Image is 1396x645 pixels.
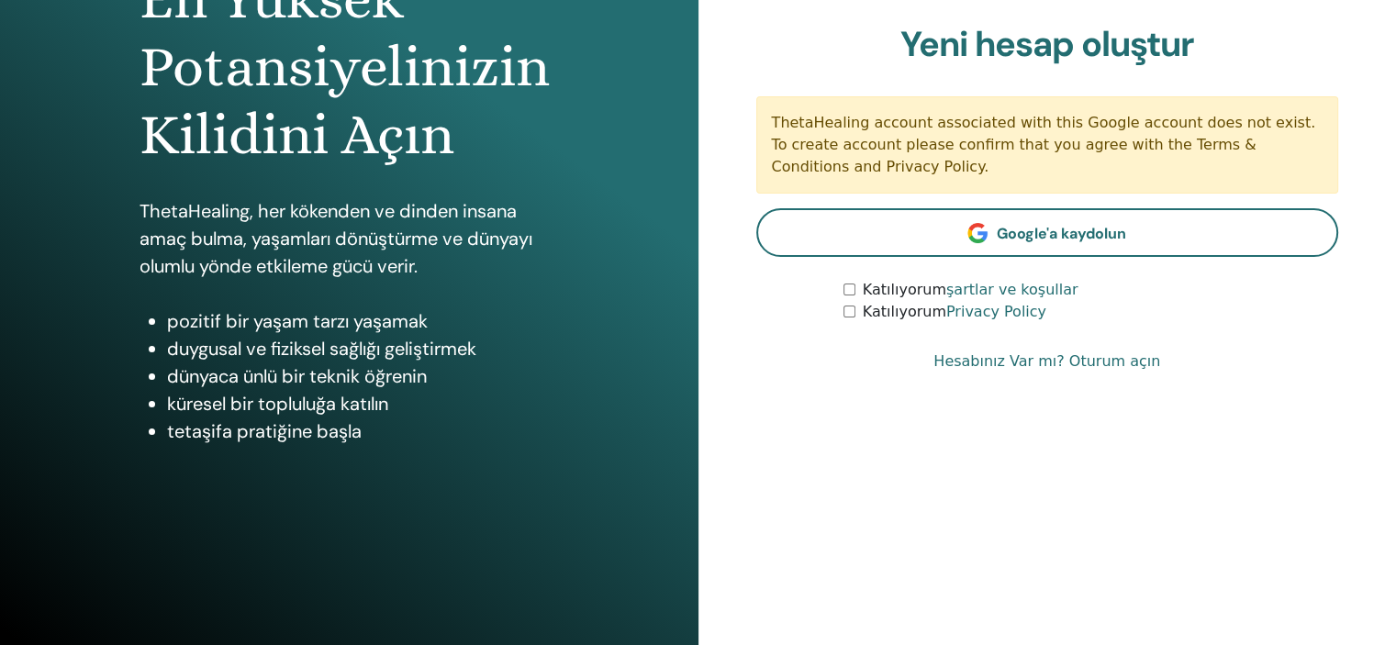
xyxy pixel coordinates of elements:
[167,307,559,335] li: pozitif bir yaşam tarzı yaşamak
[946,303,1046,320] a: Privacy Policy
[997,224,1126,243] span: Google'a kaydolun
[167,362,559,390] li: dünyaca ünlü bir teknik öğrenin
[863,301,1046,323] label: Katılıyorum
[933,350,1160,373] a: Hesabınız Var mı? Oturum açın
[756,24,1339,66] h2: Yeni hesap oluştur
[167,390,559,417] li: küresel bir topluluğa katılın
[140,197,559,280] p: ThetaHealing, her kökenden ve dinden insana amaç bulma, yaşamları dönüştürme ve dünyayı olumlu yö...
[756,96,1339,194] div: ThetaHealing account associated with this Google account does not exist. To create account please...
[863,279,1078,301] label: Katılıyorum
[756,208,1339,257] a: Google'a kaydolun
[946,281,1078,298] a: şartlar ve koşullar
[167,417,559,445] li: tetaşifa pratiğine başla
[167,335,559,362] li: duygusal ve fiziksel sağlığı geliştirmek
